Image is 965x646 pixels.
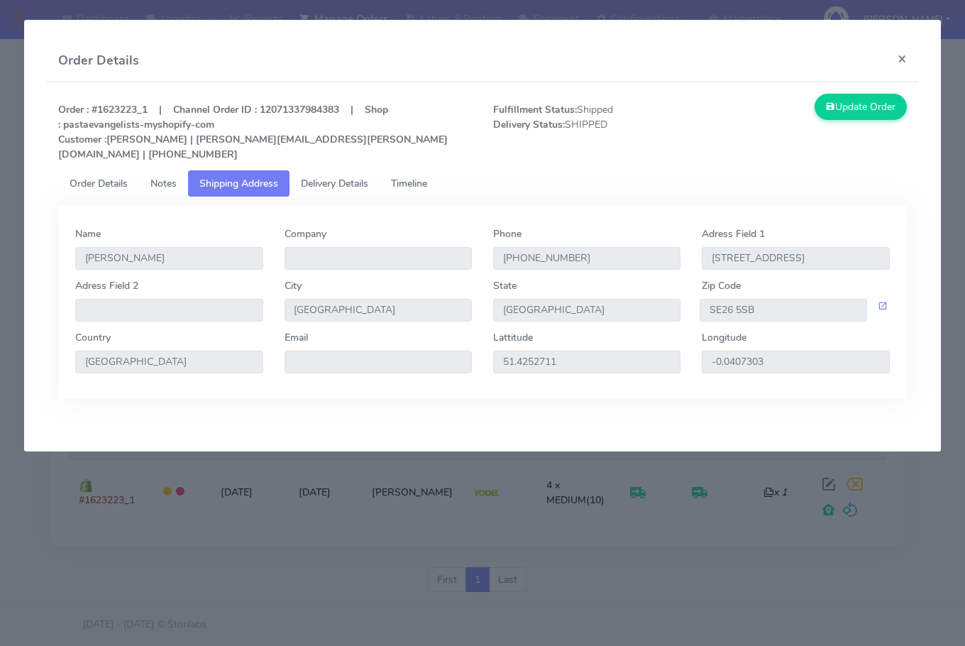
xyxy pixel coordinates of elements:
strong: Fulfillment Status: [493,103,577,116]
span: Order Details [70,177,128,190]
strong: Order : #1623223_1 | Channel Order ID : 12071337984383 | Shop : pastaevangelists-myshopify-com [P... [58,103,448,161]
span: Timeline [391,177,427,190]
span: Shipping Address [199,177,278,190]
ul: Tabs [58,170,906,197]
label: State [493,278,517,293]
label: Adress Field 2 [75,278,138,293]
label: City [285,278,302,293]
label: Zip Code [702,278,741,293]
label: Email [285,330,308,345]
button: Close [886,40,918,77]
label: Adress Field 1 [702,226,765,241]
label: Country [75,330,111,345]
span: Delivery Details [301,177,368,190]
span: Notes [150,177,177,190]
button: Update Order [815,94,907,120]
label: Name [75,226,101,241]
label: Company [285,226,326,241]
span: Shipped SHIPPED [482,102,700,162]
label: Lattitude [493,330,533,345]
strong: Customer : [58,133,106,146]
label: Phone [493,226,522,241]
label: Longitude [702,330,746,345]
strong: Delivery Status: [493,118,565,131]
h4: Order Details [58,51,139,70]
